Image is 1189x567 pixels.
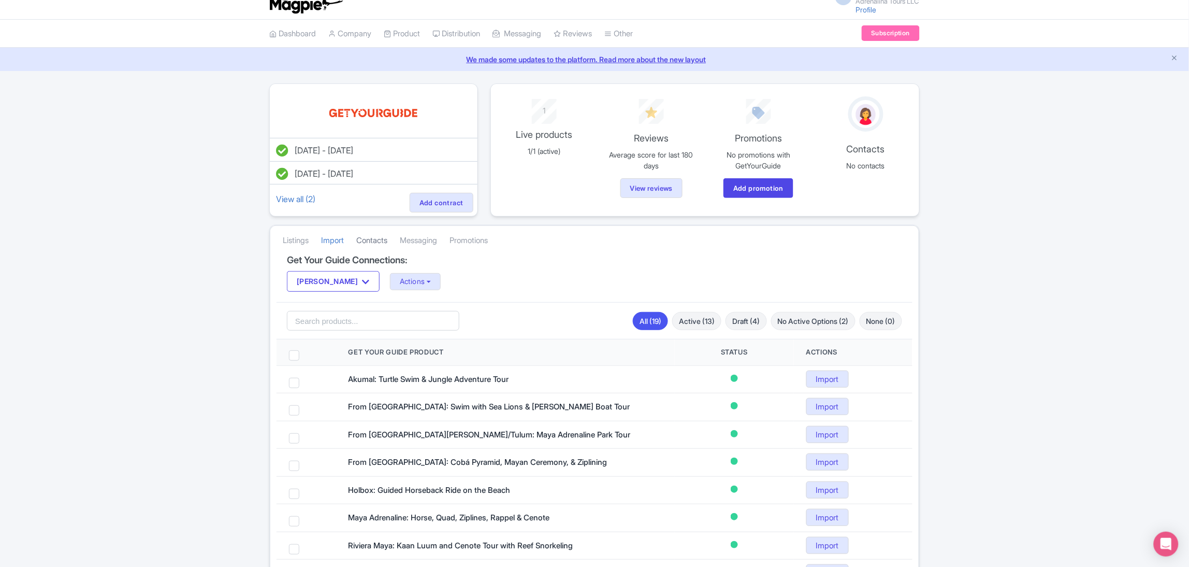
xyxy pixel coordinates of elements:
[731,486,738,493] span: Active
[854,102,878,127] img: avatar_key_member-9c1dde93af8b07d7383eb8b5fb890c87.png
[295,145,353,155] span: [DATE] - [DATE]
[731,402,738,409] span: Active
[450,226,488,255] a: Promotions
[349,457,663,469] div: From Riviera Maya: Cobá Pyramid, Mayan Ceremony, & Ziplining
[731,375,738,382] span: Active
[806,537,849,554] a: Import
[6,54,1183,65] a: We made some updates to the platform. Read more about the new layout
[604,131,699,145] p: Reviews
[711,131,806,145] p: Promotions
[432,20,480,48] a: Distribution
[675,339,793,365] th: Status
[731,458,738,465] span: Active
[497,99,592,117] div: 1
[336,339,675,365] th: Get Your Guide Product
[860,312,902,330] a: None (0)
[806,453,849,471] a: Import
[287,255,902,265] h4: Get Your Guide Connections:
[806,509,849,526] a: Import
[604,20,633,48] a: Other
[856,5,877,14] a: Profile
[806,426,849,443] a: Import
[818,160,913,171] p: No contacts
[269,20,316,48] a: Dashboard
[1171,53,1179,65] button: Close announcement
[410,193,473,212] a: Add contract
[349,374,663,386] div: Akumal: Turtle Swim & Jungle Adventure Tour
[349,401,663,413] div: From La Paz: Swim with Sea Lions & Espíritu Santo Boat Tour
[283,226,309,255] a: Listings
[1154,532,1179,557] div: Open Intercom Messenger
[349,540,663,552] div: Riviera Maya: Kaan Luum and Cenote Tour with Reef Snorkeling
[771,312,856,330] a: No Active Options (2)
[492,20,541,48] a: Messaging
[672,312,721,330] a: Active (13)
[274,192,317,206] a: View all (2)
[711,149,806,171] p: No promotions with GetYourGuide
[356,226,387,255] a: Contacts
[794,339,912,365] th: Actions
[806,371,849,388] a: Import
[731,541,738,548] span: Active
[633,312,668,330] a: All (19)
[731,513,738,520] span: Active
[723,178,793,198] a: Add promotion
[818,142,913,156] p: Contacts
[390,273,441,290] button: Actions
[497,127,592,141] p: Live products
[328,20,371,48] a: Company
[321,226,344,255] a: Import
[295,168,353,179] span: [DATE] - [DATE]
[349,429,663,441] div: From Playa del Carmen/Tulum: Maya Adrenaline Park Tour
[604,149,699,171] p: Average score for last 180 days
[726,312,767,330] a: Draft (4)
[554,20,592,48] a: Reviews
[731,430,738,437] span: Active
[384,20,420,48] a: Product
[349,485,663,497] div: Holbox: Guided Horseback Ride on the Beach
[349,512,663,524] div: Maya Adrenaline: Horse, Quad, Ziplines, Rappel & Cenote
[497,146,592,157] p: 1/1 (active)
[806,398,849,415] a: Import
[287,311,459,331] input: Search products...
[620,178,683,198] a: View reviews
[287,271,380,292] button: [PERSON_NAME]
[327,96,420,130] img: o0sjzowjcva6lv7rkc9y.svg
[400,226,437,255] a: Messaging
[806,481,849,499] a: Import
[862,25,920,41] a: Subscription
